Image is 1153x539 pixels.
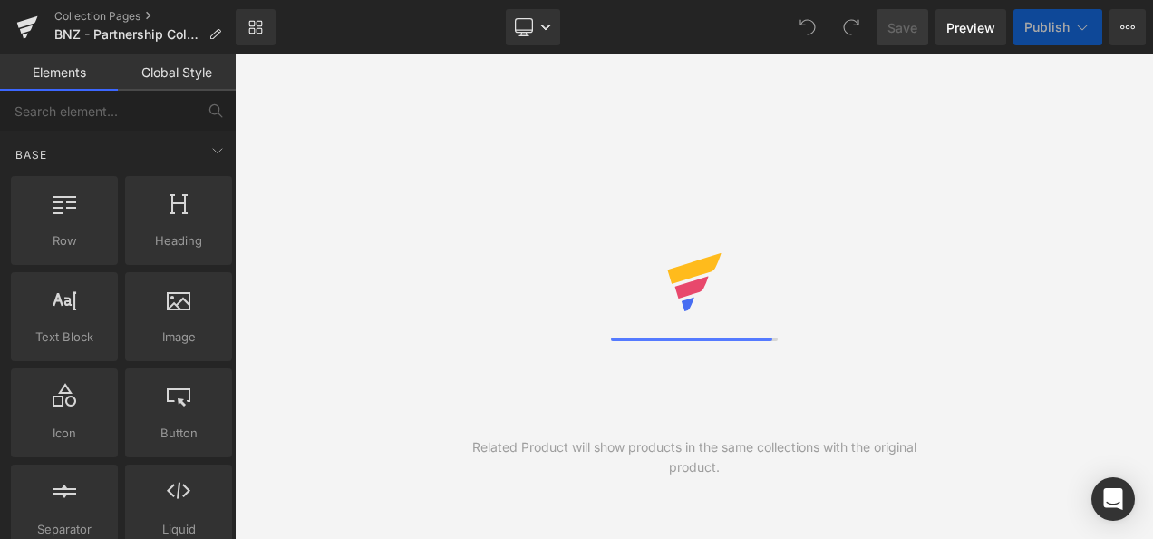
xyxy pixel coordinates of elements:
[946,18,995,37] span: Preview
[16,231,112,250] span: Row
[131,520,227,539] span: Liquid
[887,18,917,37] span: Save
[236,9,276,45] a: New Library
[1109,9,1146,45] button: More
[131,328,227,347] span: Image
[833,9,869,45] button: Redo
[1024,20,1070,34] span: Publish
[16,328,112,347] span: Text Block
[131,424,227,443] span: Button
[54,27,201,42] span: BNZ - Partnership Collection Page
[131,231,227,250] span: Heading
[16,424,112,443] span: Icon
[790,9,826,45] button: Undo
[54,9,236,24] a: Collection Pages
[464,437,924,477] div: Related Product will show products in the same collections with the original product.
[16,520,112,539] span: Separator
[1013,9,1102,45] button: Publish
[1091,477,1135,521] div: Open Intercom Messenger
[935,9,1006,45] a: Preview
[118,54,236,91] a: Global Style
[14,146,49,163] span: Base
